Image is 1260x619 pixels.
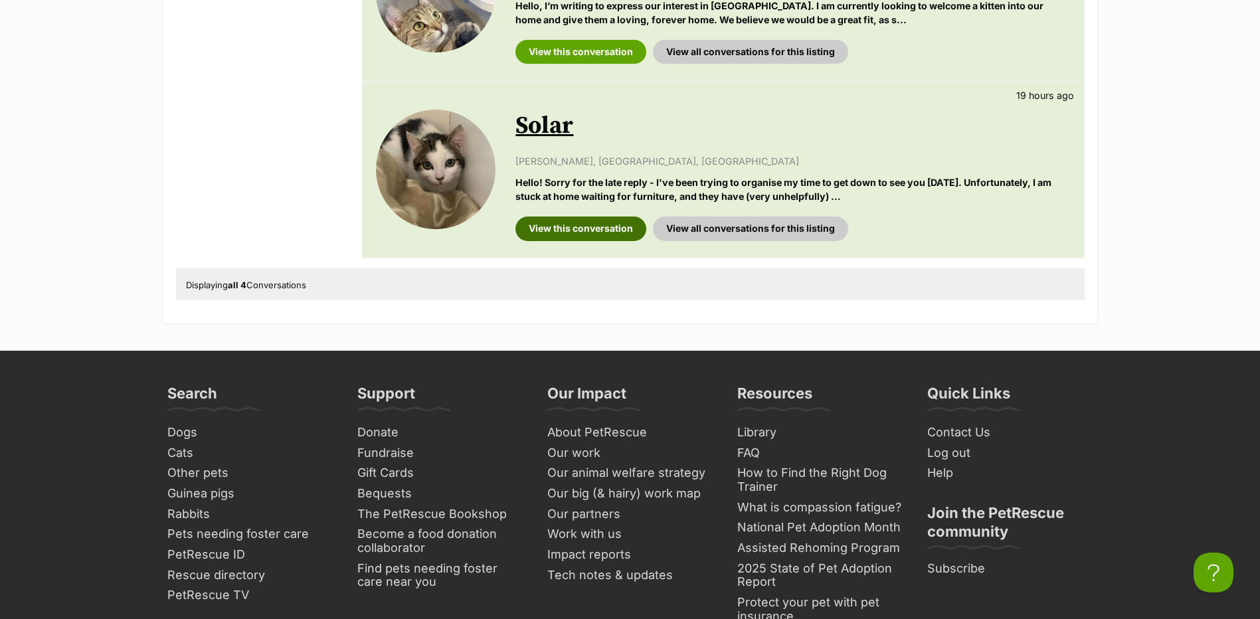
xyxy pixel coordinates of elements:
a: PetRescue ID [162,545,339,565]
a: Contact Us [922,422,1099,443]
p: Hello! Sorry for the late reply - I've been trying to organise my time to get down to see you [DA... [515,175,1070,204]
img: Solar [376,110,495,229]
a: Rescue directory [162,565,339,586]
strong: all 4 [228,280,246,290]
a: Gift Cards [352,463,529,484]
a: Rabbits [162,504,339,525]
a: View this conversation [515,40,646,64]
a: Solar [515,111,573,141]
h3: Search [167,384,217,410]
a: FAQ [732,443,909,464]
a: Log out [922,443,1099,464]
a: View all conversations for this listing [653,40,848,64]
a: Our big (& hairy) work map [542,484,719,504]
a: Fundraise [352,443,529,464]
h3: Resources [737,384,812,410]
a: The PetRescue Bookshop [352,504,529,525]
a: PetRescue TV [162,585,339,606]
a: Cats [162,443,339,464]
a: Bequests [352,484,529,504]
span: Displaying Conversations [186,280,306,290]
a: Impact reports [542,545,719,565]
a: Our animal welfare strategy [542,463,719,484]
a: Our work [542,443,719,464]
a: Find pets needing foster care near you [352,559,529,592]
a: About PetRescue [542,422,719,443]
a: View this conversation [515,217,646,240]
a: Library [732,422,909,443]
h3: Join the PetRescue community [927,503,1093,549]
iframe: Help Scout Beacon - Open [1194,553,1233,592]
a: Other pets [162,463,339,484]
a: 2025 State of Pet Adoption Report [732,559,909,592]
a: Guinea pigs [162,484,339,504]
a: How to Find the Right Dog Trainer [732,463,909,497]
a: What is compassion fatigue? [732,497,909,518]
h3: Support [357,384,415,410]
a: Dogs [162,422,339,443]
h3: Quick Links [927,384,1010,410]
a: Work with us [542,524,719,545]
p: [PERSON_NAME], [GEOGRAPHIC_DATA], [GEOGRAPHIC_DATA] [515,154,1070,168]
a: Tech notes & updates [542,565,719,586]
a: Subscribe [922,559,1099,579]
a: Become a food donation collaborator [352,524,529,558]
a: Pets needing foster care [162,524,339,545]
a: National Pet Adoption Month [732,517,909,538]
a: View all conversations for this listing [653,217,848,240]
a: Help [922,463,1099,484]
h3: Our Impact [547,384,626,410]
p: 19 hours ago [1016,88,1074,102]
a: Our partners [542,504,719,525]
a: Assisted Rehoming Program [732,538,909,559]
a: Donate [352,422,529,443]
